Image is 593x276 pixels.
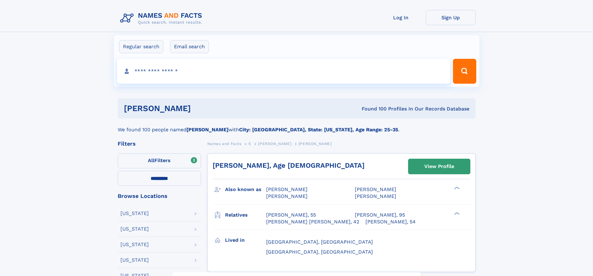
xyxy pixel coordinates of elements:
[453,186,460,190] div: ❯
[120,258,149,263] div: [US_STATE]
[124,105,276,112] h1: [PERSON_NAME]
[424,159,454,174] div: View Profile
[258,140,291,147] a: [PERSON_NAME]
[258,142,291,146] span: [PERSON_NAME]
[355,186,396,192] span: [PERSON_NAME]
[120,242,149,247] div: [US_STATE]
[376,10,426,25] a: Log In
[118,141,201,147] div: Filters
[120,211,149,216] div: [US_STATE]
[453,211,460,215] div: ❯
[453,59,476,84] button: Search Button
[225,184,266,195] h3: Also known as
[119,40,163,53] label: Regular search
[248,142,251,146] span: S
[118,10,207,27] img: Logo Names and Facts
[266,239,373,245] span: [GEOGRAPHIC_DATA], [GEOGRAPHIC_DATA]
[225,235,266,246] h3: Lived in
[408,159,470,174] a: View Profile
[118,119,476,133] div: We found 100 people named with .
[365,218,416,225] a: [PERSON_NAME], 54
[266,186,308,192] span: [PERSON_NAME]
[118,153,201,168] label: Filters
[426,10,476,25] a: Sign Up
[266,212,316,218] a: [PERSON_NAME], 55
[248,140,251,147] a: S
[207,140,242,147] a: Names and Facts
[213,161,365,169] a: [PERSON_NAME], Age [DEMOGRAPHIC_DATA]
[170,40,209,53] label: Email search
[186,127,228,133] b: [PERSON_NAME]
[266,193,308,199] span: [PERSON_NAME]
[276,105,469,112] div: Found 100 Profiles In Our Records Database
[148,157,154,163] span: All
[239,127,398,133] b: City: [GEOGRAPHIC_DATA], State: [US_STATE], Age Range: 25-35
[355,193,396,199] span: [PERSON_NAME]
[266,218,359,225] a: [PERSON_NAME] [PERSON_NAME], 42
[299,142,332,146] span: [PERSON_NAME]
[225,210,266,220] h3: Relatives
[355,212,405,218] a: [PERSON_NAME], 95
[118,193,201,199] div: Browse Locations
[120,227,149,232] div: [US_STATE]
[117,59,450,84] input: search input
[266,249,373,255] span: [GEOGRAPHIC_DATA], [GEOGRAPHIC_DATA]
